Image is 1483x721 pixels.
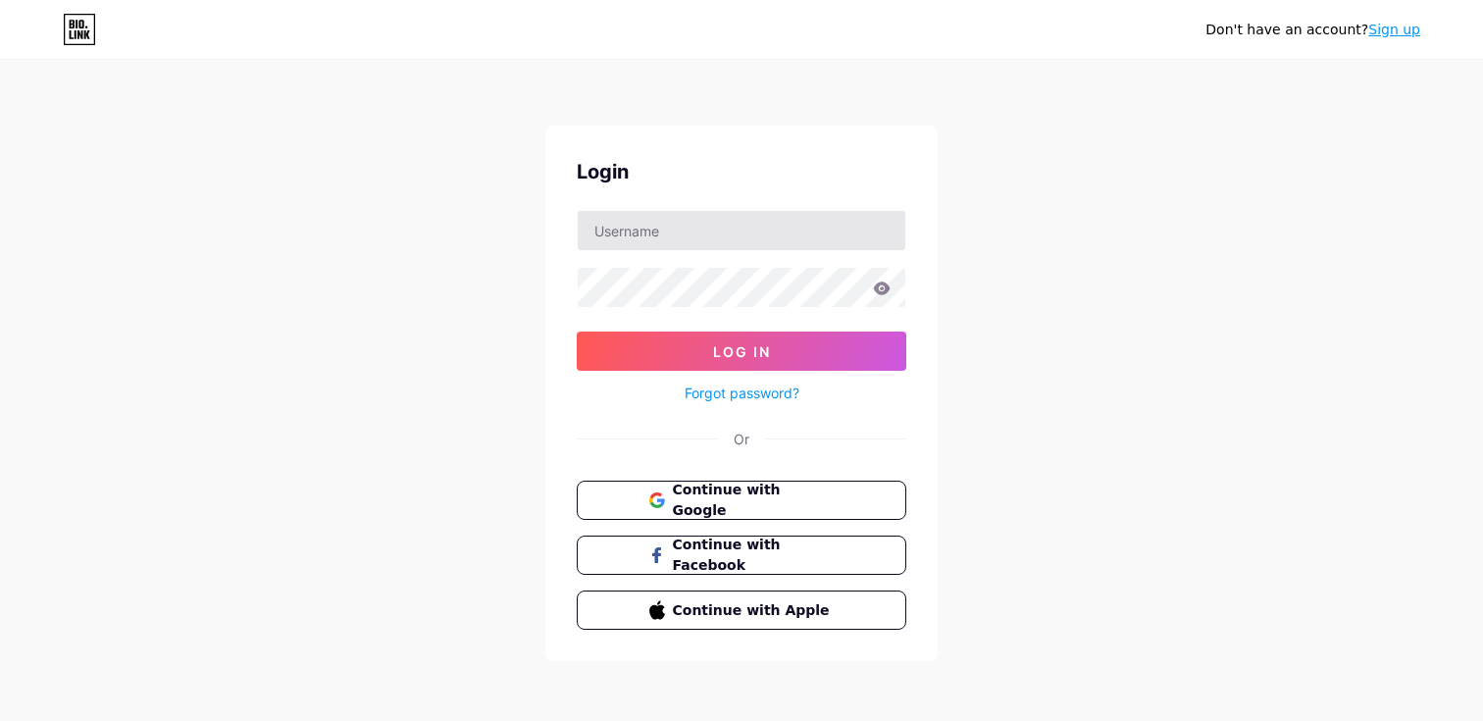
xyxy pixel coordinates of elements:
[577,157,906,186] div: Login
[685,383,799,403] a: Forgot password?
[577,332,906,371] button: Log In
[673,535,835,576] span: Continue with Facebook
[577,481,906,520] button: Continue with Google
[673,600,835,621] span: Continue with Apple
[1368,22,1420,37] a: Sign up
[673,480,835,521] span: Continue with Google
[713,343,771,360] span: Log In
[734,429,749,449] div: Or
[578,211,905,250] input: Username
[577,536,906,575] button: Continue with Facebook
[1205,20,1420,40] div: Don't have an account?
[577,591,906,630] button: Continue with Apple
